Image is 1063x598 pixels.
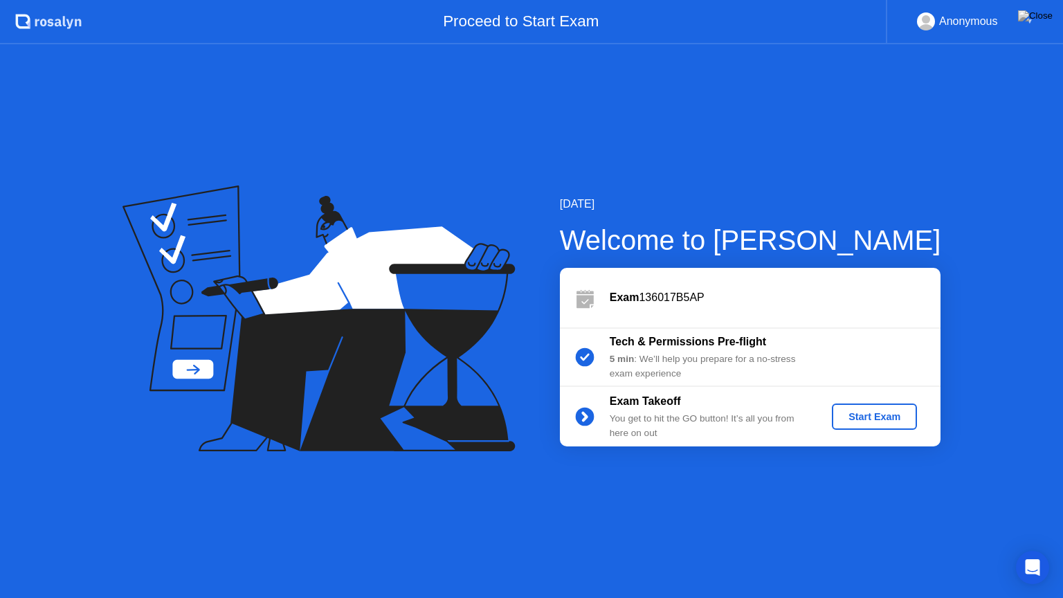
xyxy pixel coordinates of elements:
div: Welcome to [PERSON_NAME] [560,219,941,261]
div: Anonymous [939,12,998,30]
b: 5 min [610,354,635,364]
div: Open Intercom Messenger [1016,551,1049,584]
button: Start Exam [832,404,917,430]
b: Exam Takeoff [610,395,681,407]
b: Exam [610,291,639,303]
div: Start Exam [837,411,911,422]
div: : We’ll help you prepare for a no-stress exam experience [610,352,809,381]
div: [DATE] [560,196,941,212]
img: Close [1018,10,1053,21]
div: 136017B5AP [610,289,941,306]
div: You get to hit the GO button! It’s all you from here on out [610,412,809,440]
b: Tech & Permissions Pre-flight [610,336,766,347]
